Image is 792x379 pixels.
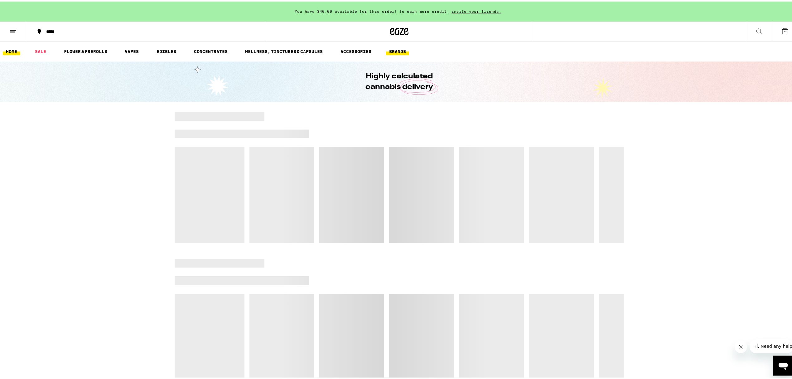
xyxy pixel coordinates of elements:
a: CONCENTRATES [191,46,231,54]
a: ACCESSORIES [337,46,374,54]
a: FLOWER & PREROLLS [61,46,110,54]
a: WELLNESS, TINCTURES & CAPSULES [242,46,326,54]
h1: Highly calculated cannabis delivery [348,70,451,91]
iframe: Close message [735,339,747,352]
a: HOME [3,46,20,54]
span: You have $40.00 available for this order! To earn more credit, [295,8,449,12]
span: Hi. Need any help? [4,4,45,9]
a: SALE [32,46,49,54]
span: invite your friends. [449,8,504,12]
a: BRANDS [386,46,409,54]
a: EDIBLES [153,46,179,54]
a: VAPES [122,46,142,54]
